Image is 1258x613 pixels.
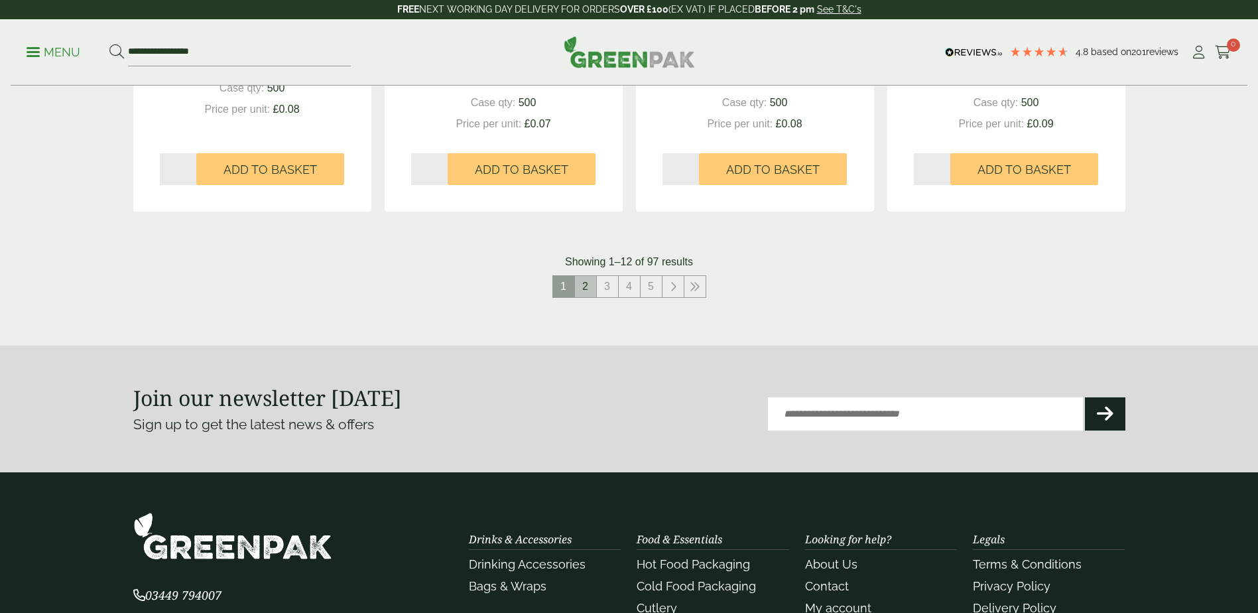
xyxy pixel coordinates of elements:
[619,276,640,297] a: 4
[1227,38,1240,52] span: 0
[722,97,767,108] span: Case qty:
[977,163,1071,177] span: Add to Basket
[1027,118,1054,129] span: £0.09
[223,163,317,177] span: Add to Basket
[726,163,820,177] span: Add to Basket
[469,579,546,593] a: Bags & Wraps
[1215,46,1231,59] i: Cart
[525,118,551,129] span: £0.07
[958,118,1024,129] span: Price per unit:
[27,44,80,58] a: Menu
[620,4,668,15] strong: OVER £100
[204,103,270,115] span: Price per unit:
[267,82,285,94] span: 500
[973,557,1082,571] a: Terms & Conditions
[641,276,662,297] a: 5
[805,579,849,593] a: Contact
[397,4,419,15] strong: FREE
[471,97,516,108] span: Case qty:
[1146,46,1178,57] span: reviews
[456,118,521,129] span: Price per unit:
[475,163,568,177] span: Add to Basket
[575,276,596,297] a: 2
[220,82,265,94] span: Case qty:
[1076,46,1091,57] span: 4.8
[1215,42,1231,62] a: 0
[273,103,300,115] span: £0.08
[565,254,693,270] p: Showing 1–12 of 97 results
[133,414,580,435] p: Sign up to get the latest news & offers
[770,97,788,108] span: 500
[637,579,756,593] a: Cold Food Packaging
[817,4,861,15] a: See T&C's
[776,118,802,129] span: £0.08
[519,97,536,108] span: 500
[27,44,80,60] p: Menu
[1190,46,1207,59] i: My Account
[133,383,402,412] strong: Join our newsletter [DATE]
[699,153,847,185] button: Add to Basket
[707,118,773,129] span: Price per unit:
[1131,46,1146,57] span: 201
[1021,97,1039,108] span: 500
[469,557,586,571] a: Drinking Accessories
[196,153,344,185] button: Add to Basket
[448,153,596,185] button: Add to Basket
[133,590,221,602] a: 03449 794007
[564,36,695,68] img: GreenPak Supplies
[755,4,814,15] strong: BEFORE 2 pm
[945,48,1003,57] img: REVIEWS.io
[597,276,618,297] a: 3
[553,276,574,297] span: 1
[133,587,221,603] span: 03449 794007
[1009,46,1069,58] div: 4.79 Stars
[637,557,750,571] a: Hot Food Packaging
[133,512,332,561] img: GreenPak Supplies
[973,579,1050,593] a: Privacy Policy
[974,97,1019,108] span: Case qty:
[950,153,1098,185] button: Add to Basket
[805,557,857,571] a: About Us
[1091,46,1131,57] span: Based on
